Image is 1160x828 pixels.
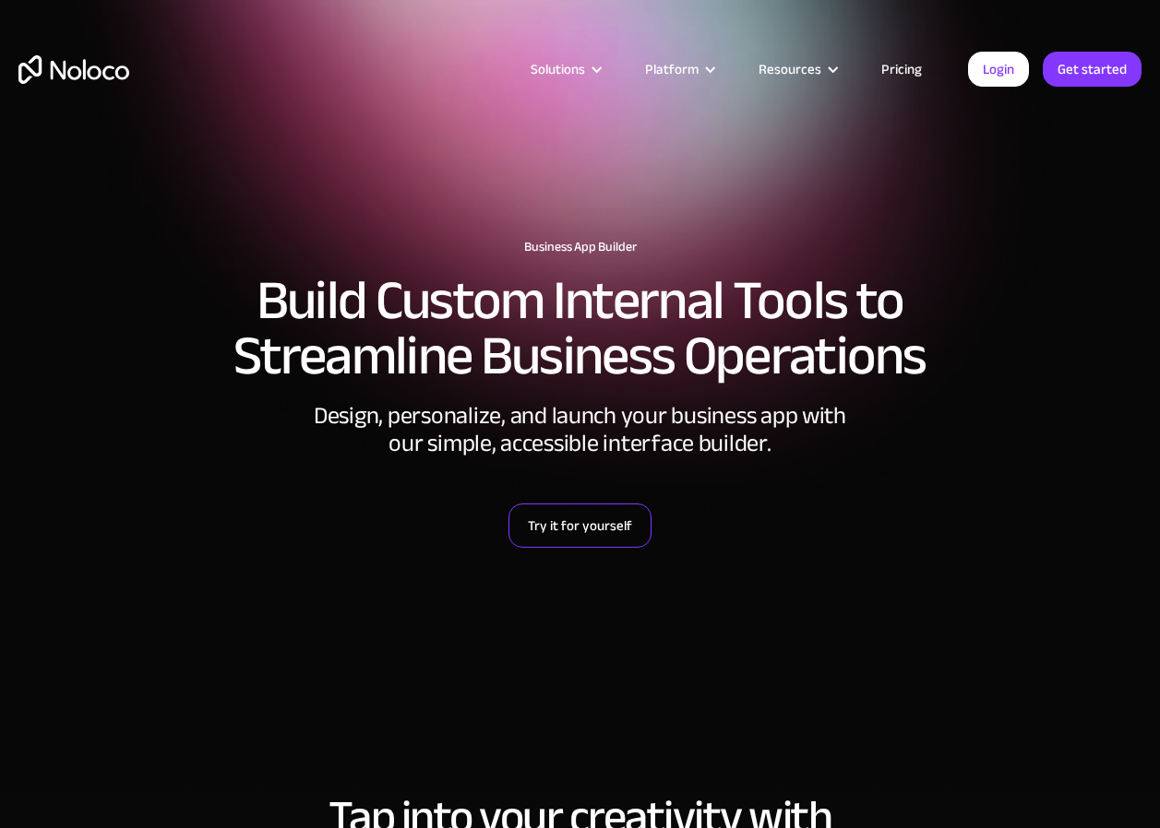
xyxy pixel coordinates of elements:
div: Solutions [531,57,585,81]
a: Pricing [858,57,945,81]
h1: Business App Builder [18,240,1142,254]
a: Get started [1043,52,1142,87]
h2: Build Custom Internal Tools to Streamline Business Operations [18,273,1142,384]
a: Try it for yourself [508,503,652,548]
a: Login [968,52,1029,87]
div: Design, personalize, and launch your business app with our simple, accessible interface builder. [304,402,857,457]
div: Solutions [508,57,622,81]
div: Resources [735,57,858,81]
a: home [18,55,129,84]
div: Platform [622,57,735,81]
div: Resources [759,57,821,81]
div: Platform [645,57,699,81]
